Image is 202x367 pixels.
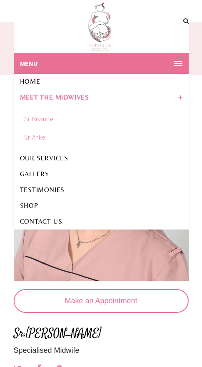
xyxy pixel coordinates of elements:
a: Our Services [14,150,189,166]
h5: Specialised Midwife [14,346,189,355]
a: Testimonies [14,182,189,198]
a: Meet the Midwives [14,90,189,105]
div: Menu [14,53,189,74]
a: Sr.[PERSON_NAME] [14,325,101,342]
a: + [173,90,189,105]
a: Sr. Anke [20,128,182,146]
a: Contact Us [14,214,189,230]
a: Home [14,74,189,90]
a: Make an Appointment [14,289,189,313]
a: Sr. Nisanne [20,110,182,128]
a: Gallery [14,166,189,182]
a: Shop [14,198,189,214]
